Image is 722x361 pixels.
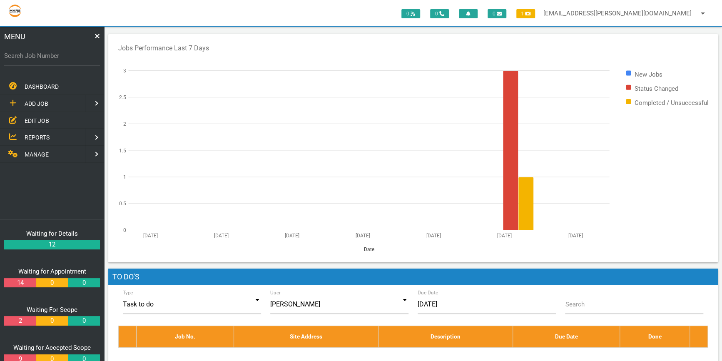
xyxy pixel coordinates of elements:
th: Done [620,326,690,347]
text: Status Changed [634,85,678,92]
text: 0 [123,227,126,233]
text: 3 [123,68,126,74]
a: 14 [4,278,36,288]
img: s3file [8,4,22,17]
span: DASHBOARD [25,83,59,90]
a: 0 [68,278,100,288]
text: [DATE] [143,233,158,239]
span: 0 [430,9,449,18]
a: Waiting for Details [26,230,78,237]
a: Waiting for Appointment [18,268,86,275]
text: Completed / Unsuccessful [634,99,708,107]
text: [DATE] [426,233,441,239]
text: 0.5 [119,201,126,207]
text: New Jobs [634,71,662,78]
span: 0 [401,9,420,18]
text: 1 [123,174,126,180]
text: 2.5 [119,94,126,100]
text: 1.5 [119,147,126,153]
text: Jobs Performance Last 7 Days [118,44,209,52]
span: ADD JOB [25,100,48,107]
text: Date [364,246,374,252]
span: REPORTS [25,134,50,141]
span: EDIT JOB [25,117,49,124]
span: MENU [4,31,25,42]
th: Job No. [136,326,234,347]
a: 0 [36,278,68,288]
text: 2 [123,121,126,127]
a: 0 [68,316,100,326]
label: Search [565,300,584,309]
label: Due Date [418,289,438,296]
a: 12 [4,240,100,249]
a: Waiting for Accepted Scope [13,344,91,351]
th: Site Address [234,326,378,347]
text: [DATE] [356,233,370,239]
text: [DATE] [568,233,583,239]
a: 0 [36,316,68,326]
text: [DATE] [214,233,229,239]
th: Description [378,326,513,347]
th: Due Date [513,326,620,347]
span: 0 [488,9,506,18]
a: 2 [4,316,36,326]
label: Search Job Number [4,51,100,61]
h1: To Do's [108,269,718,285]
text: [DATE] [497,233,512,239]
label: User [270,289,281,296]
span: 1 [516,9,535,18]
a: Waiting For Scope [27,306,77,314]
label: Type [123,289,133,296]
span: MANAGE [25,151,49,158]
text: [DATE] [285,233,299,239]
